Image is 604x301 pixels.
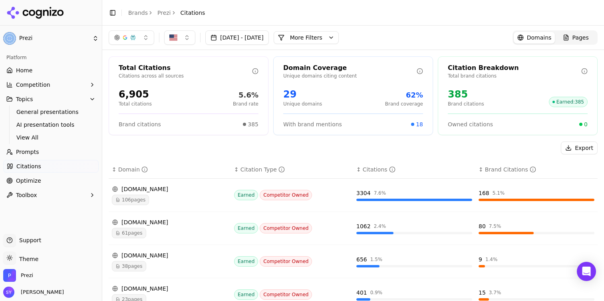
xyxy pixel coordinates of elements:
[21,272,33,279] span: Prezi
[356,289,367,297] div: 401
[16,162,41,170] span: Citations
[549,97,588,107] span: Earned : 385
[448,101,484,107] p: Brand citations
[16,148,39,156] span: Prompts
[3,287,14,298] img: Stephanie Yu
[16,95,33,103] span: Topics
[234,256,258,267] span: Earned
[527,34,552,42] span: Domains
[248,120,258,128] span: 385
[112,218,228,226] div: [DOMAIN_NAME]
[3,64,99,77] a: Home
[353,161,475,179] th: totalCitationCount
[234,190,258,200] span: Earned
[231,161,353,179] th: citationTypes
[561,142,598,154] button: Export
[356,255,367,263] div: 656
[3,78,99,91] button: Competition
[128,10,148,16] a: Brands
[3,174,99,187] a: Optimize
[16,236,41,244] span: Support
[19,35,89,42] span: Prezi
[109,161,231,179] th: domain
[356,189,371,197] div: 3304
[283,101,322,107] p: Unique domains
[119,101,152,107] p: Total citations
[283,88,322,101] div: 29
[479,255,482,263] div: 9
[234,289,258,300] span: Earned
[112,285,228,293] div: [DOMAIN_NAME]
[233,90,258,101] div: 5.6%
[157,9,171,17] a: Prezi
[274,31,339,44] button: More Filters
[13,119,89,130] a: AI presentation tools
[479,222,486,230] div: 80
[3,93,99,106] button: Topics
[584,120,588,128] span: 0
[479,165,594,173] div: ↕Brand Citations
[3,287,64,298] button: Open user button
[112,165,228,173] div: ↕Domain
[370,289,383,296] div: 0.9 %
[479,289,486,297] div: 15
[3,269,16,282] img: Prezi
[119,120,161,128] span: Brand citations
[3,269,33,282] button: Open organization switcher
[385,90,423,101] div: 62%
[479,189,489,197] div: 168
[489,223,501,229] div: 7.5 %
[119,73,252,79] p: Citations across all sources
[3,32,16,45] img: Prezi
[485,256,498,263] div: 1.4 %
[448,63,581,73] div: Citation Breakdown
[374,223,386,229] div: 2.4 %
[169,34,177,42] img: US
[3,189,99,201] button: Toolbox
[16,108,86,116] span: General presentations
[283,120,342,128] span: With brand mentions
[13,106,89,118] a: General presentations
[385,101,423,107] p: Brand coverage
[16,66,32,74] span: Home
[475,161,598,179] th: brandCitationCount
[260,289,312,300] span: Competitor Owned
[416,120,423,128] span: 18
[493,190,505,196] div: 5.1 %
[16,134,86,142] span: View All
[16,191,37,199] span: Toolbox
[205,30,269,45] button: [DATE] - [DATE]
[363,165,395,173] div: Citations
[233,101,258,107] p: Brand rate
[16,256,38,262] span: Theme
[112,251,228,259] div: [DOMAIN_NAME]
[119,88,152,101] div: 6,905
[16,177,41,185] span: Optimize
[448,120,493,128] span: Owned citations
[283,73,417,79] p: Unique domains citing content
[240,165,285,173] div: Citation Type
[3,146,99,158] a: Prompts
[112,195,149,205] span: 106 pages
[119,63,252,73] div: Total Citations
[3,160,99,173] a: Citations
[283,63,417,73] div: Domain Coverage
[18,289,64,296] span: [PERSON_NAME]
[260,190,312,200] span: Competitor Owned
[16,81,50,89] span: Competition
[118,165,148,173] div: Domain
[489,289,501,296] div: 3.7 %
[13,132,89,143] a: View All
[112,228,146,238] span: 61 pages
[112,261,146,271] span: 38 pages
[577,262,596,281] div: Open Intercom Messenger
[260,223,312,233] span: Competitor Owned
[128,9,205,17] nav: breadcrumb
[370,256,383,263] div: 1.5 %
[356,165,472,173] div: ↕Citations
[181,9,205,17] span: Citations
[448,88,484,101] div: 385
[572,34,589,42] span: Pages
[356,222,371,230] div: 1062
[448,73,581,79] p: Total brand citations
